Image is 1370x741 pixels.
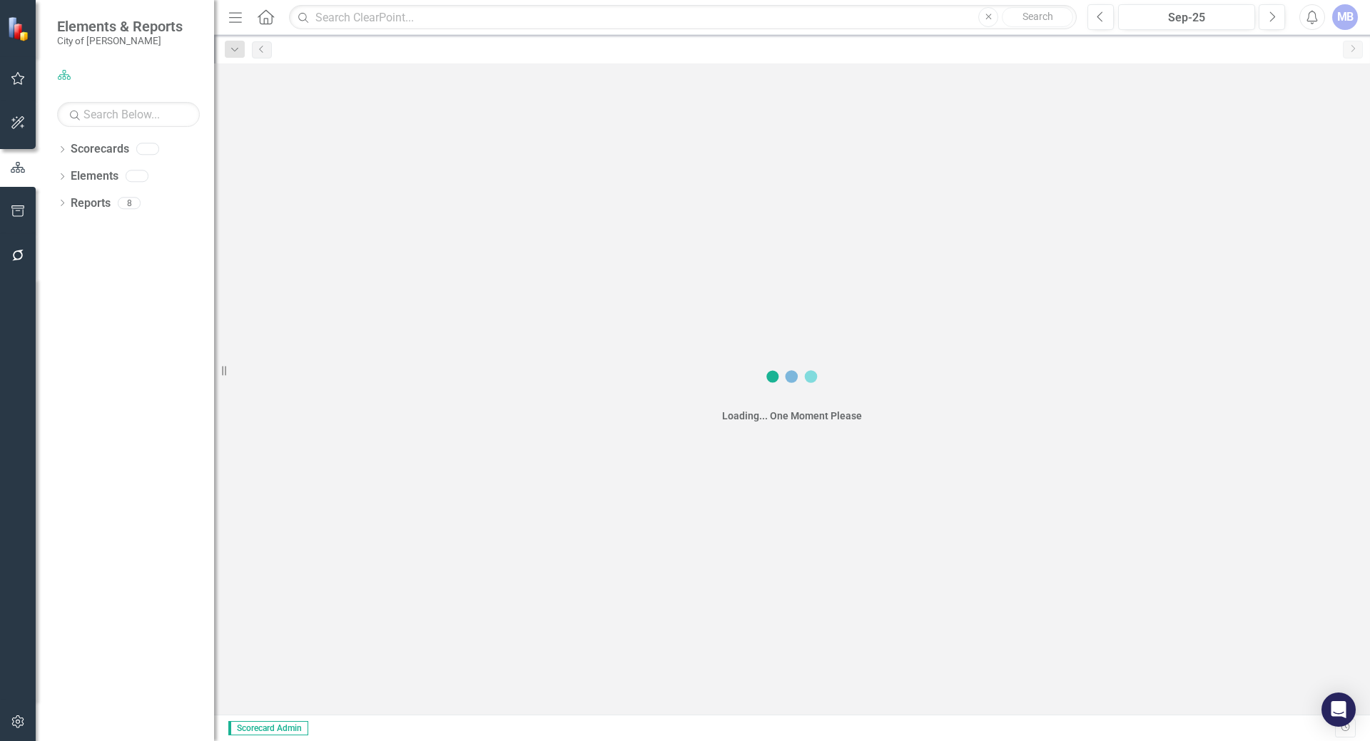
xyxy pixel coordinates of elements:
[1332,4,1358,30] button: MB
[71,195,111,212] a: Reports
[1321,693,1356,727] div: Open Intercom Messenger
[57,35,183,46] small: City of [PERSON_NAME]
[1123,9,1250,26] div: Sep-25
[71,168,118,185] a: Elements
[7,16,32,41] img: ClearPoint Strategy
[228,721,308,735] span: Scorecard Admin
[57,102,200,127] input: Search Below...
[57,18,183,35] span: Elements & Reports
[118,197,141,209] div: 8
[71,141,129,158] a: Scorecards
[289,5,1077,30] input: Search ClearPoint...
[1002,7,1073,27] button: Search
[722,409,862,423] div: Loading... One Moment Please
[1023,11,1053,22] span: Search
[1118,4,1255,30] button: Sep-25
